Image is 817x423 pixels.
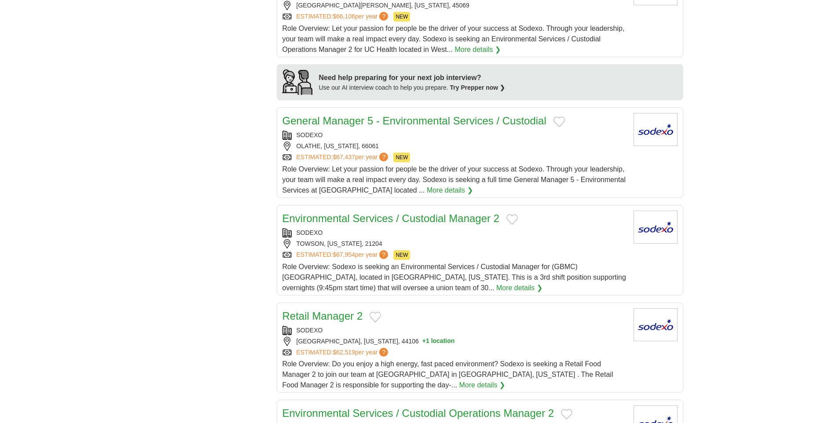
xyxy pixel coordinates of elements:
[634,113,678,146] img: Sodexo logo
[319,83,506,92] div: Use our AI interview coach to help you prepare.
[379,12,388,21] span: ?
[333,251,355,258] span: $67,954
[422,337,455,346] button: +1 location
[422,337,426,346] span: +
[319,73,506,83] div: Need help preparing for your next job interview?
[297,131,323,139] a: SODEXO
[333,349,355,356] span: $62,519
[561,409,572,419] button: Add to favorite jobs
[282,212,500,224] a: Environmental Services / Custodial Manager 2
[634,211,678,244] img: Sodexo logo
[282,239,626,248] div: TOWSON, [US_STATE], 21204
[393,12,410,22] span: NEW
[282,407,554,419] a: Environmental Services / Custodial Operations Manager 2
[297,348,390,357] a: ESTIMATED:$62,519per year?
[297,153,390,162] a: ESTIMATED:$67,437per year?
[282,115,546,127] a: General Manager 5 - Environmental Services / Custodial
[427,185,473,196] a: More details ❯
[282,1,626,10] div: [GEOGRAPHIC_DATA][PERSON_NAME], [US_STATE], 45069
[370,312,381,322] button: Add to favorite jobs
[282,142,626,151] div: OLATHE, [US_STATE], 66061
[506,214,518,225] button: Add to favorite jobs
[496,283,542,293] a: More details ❯
[393,250,410,260] span: NEW
[634,308,678,341] img: Sodexo logo
[297,229,323,236] a: SODEXO
[333,13,355,20] span: $66,106
[297,250,390,260] a: ESTIMATED:$67,954per year?
[282,360,613,389] span: Role Overview: Do you enjoy a high energy, fast paced environment? Sodexo is seeking a Retail Foo...
[333,153,355,160] span: $67,437
[379,250,388,259] span: ?
[450,84,506,91] a: Try Prepper now ❯
[553,117,565,127] button: Add to favorite jobs
[282,263,626,292] span: Role Overview: Sodexo is seeking an Environmental Services / Custodial Manager for (GBMC) [GEOGRA...
[297,327,323,334] a: SODEXO
[459,380,506,390] a: More details ❯
[282,310,363,322] a: Retail Manager 2
[282,165,626,194] span: Role Overview: Let your passion for people be the driver of your success at Sodexo. Through your ...
[282,25,625,53] span: Role Overview: Let your passion for people be the driver of your success at Sodexo. Through your ...
[297,12,390,22] a: ESTIMATED:$66,106per year?
[393,153,410,162] span: NEW
[379,153,388,161] span: ?
[282,337,626,346] div: [GEOGRAPHIC_DATA], [US_STATE], 44106
[379,348,388,357] span: ?
[454,44,501,55] a: More details ❯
